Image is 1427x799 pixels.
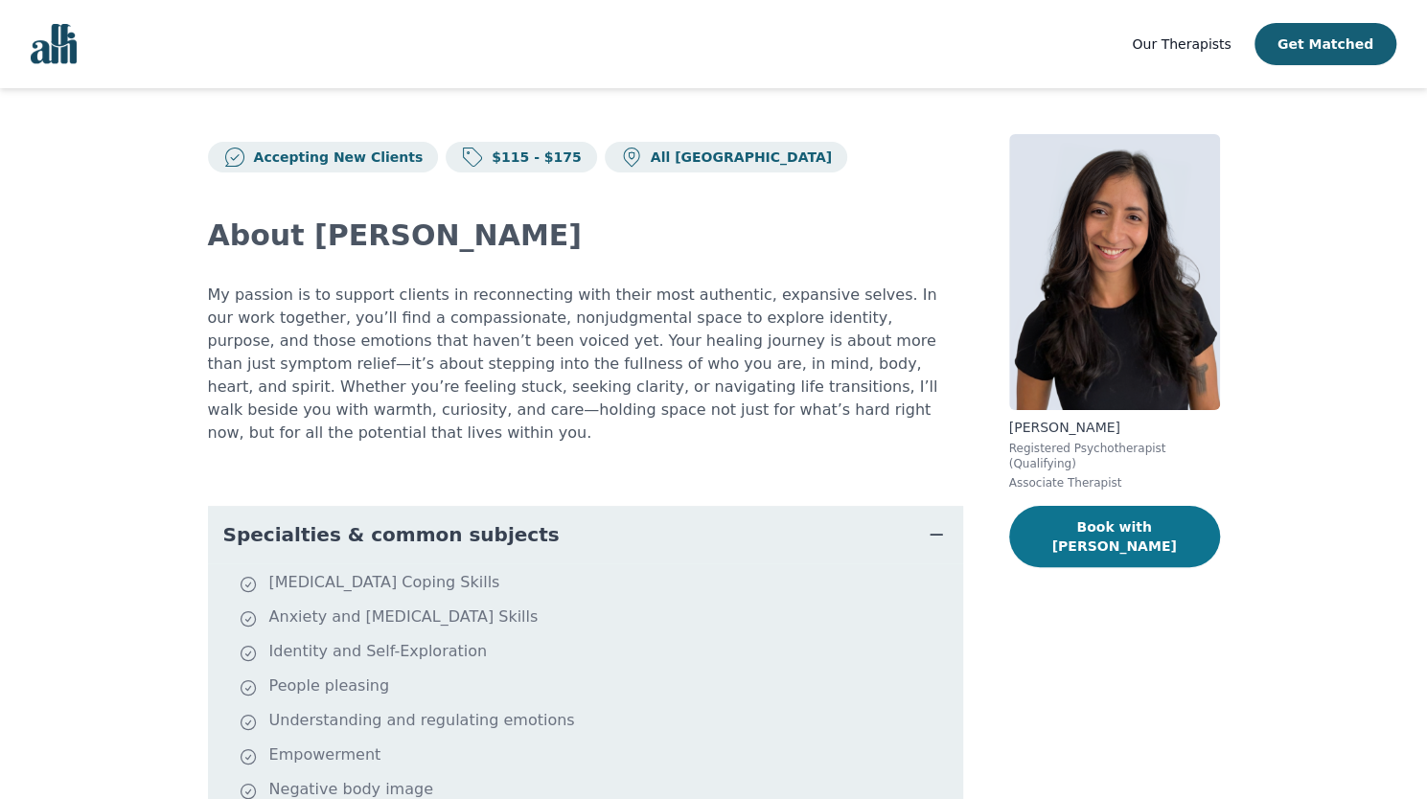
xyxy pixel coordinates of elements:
[239,571,955,598] li: [MEDICAL_DATA] Coping Skills
[208,284,963,445] p: My passion is to support clients in reconnecting with their most authentic, expansive selves. In ...
[239,640,955,667] li: Identity and Self-Exploration
[246,148,424,167] p: Accepting New Clients
[239,743,955,770] li: Empowerment
[1009,134,1220,410] img: Natalia_Sarmiento
[239,674,955,701] li: People pleasing
[1132,33,1231,56] a: Our Therapists
[1132,36,1231,52] span: Our Therapists
[1009,418,1220,437] p: [PERSON_NAME]
[239,709,955,736] li: Understanding and regulating emotions
[223,521,560,548] span: Specialties & common subjects
[1009,506,1220,567] button: Book with [PERSON_NAME]
[1009,441,1220,471] p: Registered Psychotherapist (Qualifying)
[208,506,963,563] button: Specialties & common subjects
[643,148,832,167] p: All [GEOGRAPHIC_DATA]
[208,218,963,253] h2: About [PERSON_NAME]
[1009,475,1220,491] p: Associate Therapist
[239,605,955,632] li: Anxiety and [MEDICAL_DATA] Skills
[31,24,77,64] img: alli logo
[1254,23,1396,65] button: Get Matched
[484,148,582,167] p: $115 - $175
